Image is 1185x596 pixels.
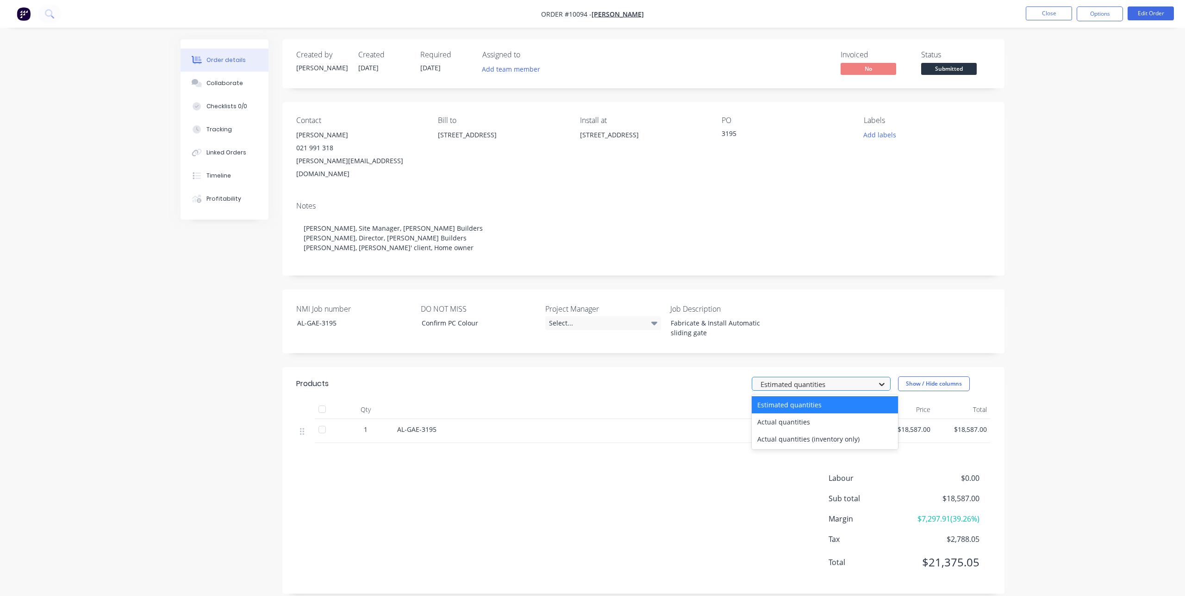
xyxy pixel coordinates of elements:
span: Labour [829,473,911,484]
span: Tax [829,534,911,545]
div: Notes [296,202,991,210]
button: Linked Orders [181,141,268,164]
span: $18,587.00 [938,424,987,434]
span: $21,375.05 [911,554,979,571]
button: Timeline [181,164,268,187]
div: Products [296,378,329,389]
button: Close [1026,6,1072,20]
div: Timeline [206,172,231,180]
button: Options [1077,6,1123,21]
div: [STREET_ADDRESS] [438,129,565,141]
div: Actual quantities [752,413,898,430]
div: Price [877,400,934,419]
div: Created [358,50,409,59]
button: Tracking [181,118,268,141]
div: PO [722,116,848,125]
span: Submitted [921,63,977,74]
span: AL-GAE-3195 [397,425,437,434]
div: Invoiced [841,50,910,59]
div: Created by [296,50,347,59]
div: [STREET_ADDRESS] [580,129,707,141]
div: Select... [545,316,661,330]
button: Order details [181,49,268,72]
div: Qty [338,400,393,419]
span: [DATE] [420,63,441,72]
span: Sub total [829,493,911,504]
button: Checklists 0/0 [181,95,268,118]
div: Total [934,400,991,419]
button: Add team member [477,63,545,75]
span: [DATE] [358,63,379,72]
span: $7,297.91 ( 39.26 %) [911,513,979,524]
div: Tracking [206,125,232,134]
img: Factory [17,7,31,21]
div: Confirm PC Colour [414,316,530,330]
span: Margin [829,513,911,524]
div: Install at [580,116,707,125]
div: Actual quantities (inventory only) [752,430,898,448]
div: Profitability [206,195,241,203]
label: DO NOT MISS [421,303,536,314]
button: Edit Order [1128,6,1174,20]
div: Required [420,50,471,59]
span: Order #10094 - [541,10,592,18]
div: Status [921,50,991,59]
div: [PERSON_NAME] [296,129,423,141]
div: [PERSON_NAME], Site Manager, [PERSON_NAME] Builders [PERSON_NAME], Director, [PERSON_NAME] Builde... [296,214,991,262]
label: Project Manager [545,303,661,314]
span: $18,587.00 [881,424,930,434]
button: Add labels [858,129,901,141]
button: Submitted [921,63,977,77]
div: 3195 [722,129,837,141]
span: Total [829,557,911,568]
button: Collaborate [181,72,268,95]
a: [PERSON_NAME] [592,10,644,18]
div: Bill to [438,116,565,125]
span: $2,788.05 [911,534,979,545]
button: Show / Hide columns [898,376,970,391]
div: [STREET_ADDRESS] [438,129,565,158]
button: Add team member [482,63,545,75]
button: Profitability [181,187,268,210]
div: Checklists 0/0 [206,102,247,111]
div: Estimated quantities [752,396,898,413]
div: [PERSON_NAME]021 991 318[PERSON_NAME][EMAIL_ADDRESS][DOMAIN_NAME] [296,129,423,180]
div: [PERSON_NAME][EMAIL_ADDRESS][DOMAIN_NAME] [296,154,423,180]
div: Fabricate & Install Automatic sliding gate [663,316,779,339]
div: Labels [864,116,991,125]
div: [STREET_ADDRESS] [580,129,707,158]
div: AL-GAE-3195 [290,316,405,330]
div: Order details [206,56,246,64]
div: Assigned to [482,50,575,59]
div: Collaborate [206,79,243,87]
span: No [841,63,896,74]
span: 1 [364,424,368,434]
span: $0.00 [911,473,979,484]
label: Job Description [670,303,786,314]
div: Contact [296,116,423,125]
span: $18,587.00 [911,493,979,504]
div: [PERSON_NAME] [296,63,347,73]
div: Linked Orders [206,148,246,157]
div: 021 991 318 [296,141,423,154]
label: NMI Job number [296,303,412,314]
